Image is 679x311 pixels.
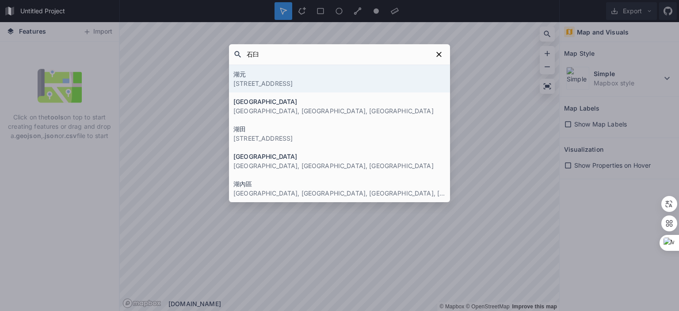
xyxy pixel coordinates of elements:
h4: 湖內區 [233,179,446,188]
h4: [GEOGRAPHIC_DATA] [233,152,446,161]
input: Search placess... [242,46,432,62]
p: [GEOGRAPHIC_DATA], [GEOGRAPHIC_DATA], [GEOGRAPHIC_DATA] [233,161,446,170]
p: [STREET_ADDRESS] [233,79,446,88]
h4: 湖田 [233,124,446,134]
p: [GEOGRAPHIC_DATA], [GEOGRAPHIC_DATA], [GEOGRAPHIC_DATA], [GEOGRAPHIC_DATA] [233,188,446,198]
h4: 湖元 [233,69,446,79]
h4: [GEOGRAPHIC_DATA] [233,97,446,106]
p: [GEOGRAPHIC_DATA], [GEOGRAPHIC_DATA], [GEOGRAPHIC_DATA] [233,106,446,115]
p: [STREET_ADDRESS] [233,134,446,143]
